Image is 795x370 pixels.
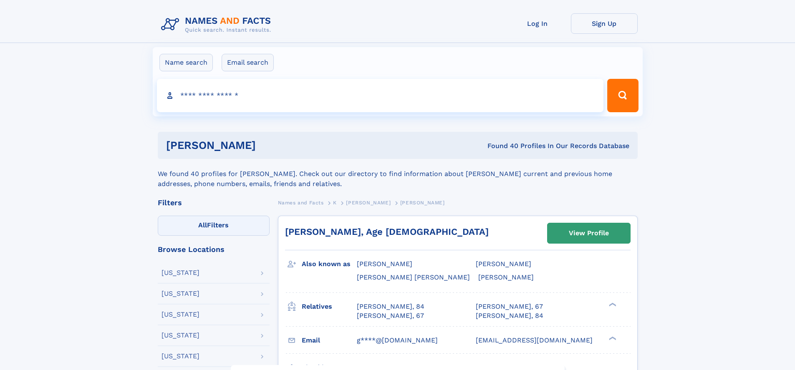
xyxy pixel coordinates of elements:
span: [PERSON_NAME] [357,260,412,268]
div: Found 40 Profiles In Our Records Database [371,141,629,151]
a: Names and Facts [278,197,324,208]
h1: [PERSON_NAME] [166,140,372,151]
a: Sign Up [571,13,638,34]
a: View Profile [548,223,630,243]
div: Filters [158,199,270,206]
div: [US_STATE] [162,332,199,339]
span: [EMAIL_ADDRESS][DOMAIN_NAME] [476,336,593,344]
span: [PERSON_NAME] [478,273,534,281]
span: [PERSON_NAME] [476,260,531,268]
div: ❯ [607,335,617,341]
a: [PERSON_NAME], 84 [476,311,543,320]
div: We found 40 profiles for [PERSON_NAME]. Check out our directory to find information about [PERSON... [158,159,638,189]
label: Email search [222,54,274,71]
h3: Also known as [302,257,357,271]
label: Name search [159,54,213,71]
span: K [333,200,337,206]
span: [PERSON_NAME] [PERSON_NAME] [357,273,470,281]
img: Logo Names and Facts [158,13,278,36]
div: Browse Locations [158,246,270,253]
span: All [198,221,207,229]
div: [US_STATE] [162,353,199,360]
div: [US_STATE] [162,269,199,276]
a: [PERSON_NAME], 67 [357,311,424,320]
div: ❯ [607,302,617,307]
span: [PERSON_NAME] [400,200,445,206]
button: Search Button [607,79,638,112]
div: [US_STATE] [162,290,199,297]
a: [PERSON_NAME], 84 [357,302,424,311]
a: [PERSON_NAME], 67 [476,302,543,311]
a: [PERSON_NAME] [346,197,391,208]
span: [PERSON_NAME] [346,200,391,206]
div: [US_STATE] [162,311,199,318]
h3: Email [302,333,357,347]
div: View Profile [569,224,609,243]
h3: Relatives [302,300,357,314]
label: Filters [158,216,270,236]
a: [PERSON_NAME], Age [DEMOGRAPHIC_DATA] [285,227,489,237]
a: Log In [504,13,571,34]
input: search input [157,79,604,112]
a: K [333,197,337,208]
